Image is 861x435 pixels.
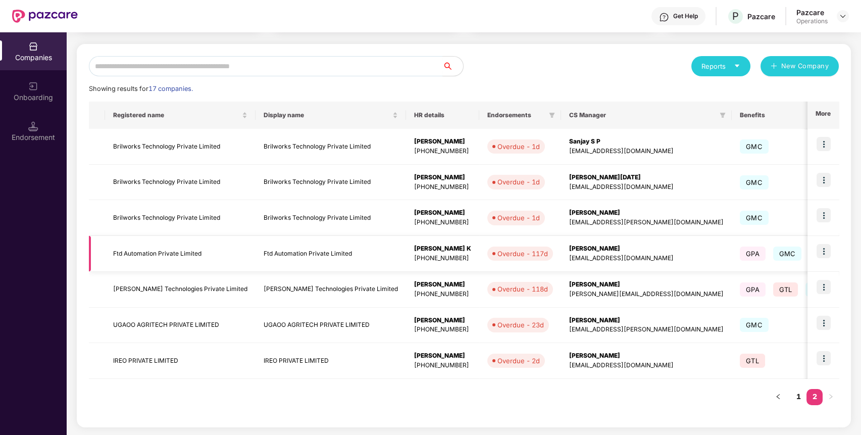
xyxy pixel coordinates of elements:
span: filter [720,112,726,118]
span: New Company [781,61,829,71]
a: 1 [790,389,806,404]
div: Overdue - 117d [497,249,548,259]
span: search [442,62,463,70]
div: [PERSON_NAME] [569,208,724,218]
span: GMC [740,139,769,154]
button: search [442,56,464,76]
span: 17 companies. [148,85,193,92]
div: Overdue - 2d [497,356,540,366]
img: svg+xml;base64,PHN2ZyB3aWR0aD0iMTQuNSIgaGVpZ2h0PSIxNC41IiB2aWV3Qm94PSIwIDAgMTYgMTYiIGZpbGw9Im5vbm... [28,121,38,131]
td: Ftd Automation Private Limited [105,236,256,272]
div: [PERSON_NAME][DATE] [569,173,724,182]
span: Showing results for [89,85,193,92]
div: [PHONE_NUMBER] [414,254,471,263]
div: [PERSON_NAME] [569,244,724,254]
div: [PERSON_NAME] [414,173,471,182]
div: [PERSON_NAME] [569,351,724,361]
div: [PERSON_NAME] K [414,244,471,254]
div: Overdue - 1d [497,141,540,152]
div: [PHONE_NUMBER] [414,218,471,227]
span: GTL [773,282,798,297]
div: Reports [701,61,740,71]
img: icon [817,173,831,187]
div: [PERSON_NAME] [569,316,724,325]
div: Sanjay S P [569,137,724,147]
img: icon [817,137,831,151]
span: GMC [740,175,769,189]
td: Brilworks Technology Private Limited [256,129,406,165]
div: [EMAIL_ADDRESS][PERSON_NAME][DOMAIN_NAME] [569,325,724,334]
div: [PERSON_NAME] [414,280,471,289]
div: Pazcare [796,8,828,17]
td: [PERSON_NAME] Technologies Private Limited [105,272,256,308]
img: icon [817,208,831,222]
td: Ftd Automation Private Limited [256,236,406,272]
span: GPA [740,247,766,261]
span: Registered name [113,111,240,119]
td: UGAOO AGRITECH PRIVATE LIMITED [256,308,406,344]
li: 2 [806,389,823,405]
div: [PERSON_NAME] [414,208,471,218]
td: IREO PRIVATE LIMITED [105,343,256,379]
img: svg+xml;base64,PHN2ZyBpZD0iSGVscC0zMngzMiIgeG1sbnM9Imh0dHA6Ly93d3cudzMub3JnLzIwMDAvc3ZnIiB3aWR0aD... [659,12,669,22]
span: left [775,394,781,400]
button: left [770,389,786,405]
div: [PERSON_NAME] [414,351,471,361]
th: More [807,102,839,129]
button: right [823,389,839,405]
th: HR details [406,102,479,129]
div: [PERSON_NAME] [414,137,471,147]
img: svg+xml;base64,PHN2ZyBpZD0iRHJvcGRvd24tMzJ4MzIiIHhtbG5zPSJodHRwOi8vd3d3LnczLm9yZy8yMDAwL3N2ZyIgd2... [839,12,847,20]
td: Brilworks Technology Private Limited [256,200,406,236]
span: GPA [740,282,766,297]
div: [EMAIL_ADDRESS][DOMAIN_NAME] [569,147,724,156]
span: plus [771,63,777,71]
span: GMC [805,282,834,297]
li: Next Page [823,389,839,405]
li: Previous Page [770,389,786,405]
img: New Pazcare Logo [12,10,78,23]
span: GTL [740,354,765,368]
span: filter [547,109,557,121]
div: [PHONE_NUMBER] [414,147,471,156]
span: P [732,10,739,22]
span: Display name [264,111,390,119]
td: Brilworks Technology Private Limited [105,200,256,236]
div: [EMAIL_ADDRESS][PERSON_NAME][DOMAIN_NAME] [569,218,724,227]
td: Brilworks Technology Private Limited [105,129,256,165]
div: Operations [796,17,828,25]
span: CS Manager [569,111,716,119]
span: filter [549,112,555,118]
span: filter [718,109,728,121]
div: [PERSON_NAME][EMAIL_ADDRESS][DOMAIN_NAME] [569,289,724,299]
img: svg+xml;base64,PHN2ZyBpZD0iQ29tcGFuaWVzIiB4bWxucz0iaHR0cDovL3d3dy53My5vcmcvMjAwMC9zdmciIHdpZHRoPS... [28,41,38,52]
div: Overdue - 23d [497,320,544,330]
div: [PHONE_NUMBER] [414,325,471,334]
th: Registered name [105,102,256,129]
button: plusNew Company [761,56,839,76]
td: Brilworks Technology Private Limited [256,165,406,201]
a: 2 [806,389,823,404]
div: [EMAIL_ADDRESS][DOMAIN_NAME] [569,361,724,370]
div: [EMAIL_ADDRESS][DOMAIN_NAME] [569,182,724,192]
div: Get Help [673,12,698,20]
div: Pazcare [747,12,775,21]
span: caret-down [734,63,740,69]
img: icon [817,244,831,258]
div: Overdue - 1d [497,177,540,187]
div: [PHONE_NUMBER] [414,182,471,192]
span: GMC [773,247,802,261]
img: icon [817,280,831,294]
td: Brilworks Technology Private Limited [105,165,256,201]
td: IREO PRIVATE LIMITED [256,343,406,379]
span: right [828,394,834,400]
div: [PHONE_NUMBER] [414,289,471,299]
span: Endorsements [487,111,545,119]
td: UGAOO AGRITECH PRIVATE LIMITED [105,308,256,344]
img: icon [817,316,831,330]
li: 1 [790,389,806,405]
th: Display name [256,102,406,129]
div: [PHONE_NUMBER] [414,361,471,370]
div: [PERSON_NAME] [414,316,471,325]
img: icon [817,351,831,365]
